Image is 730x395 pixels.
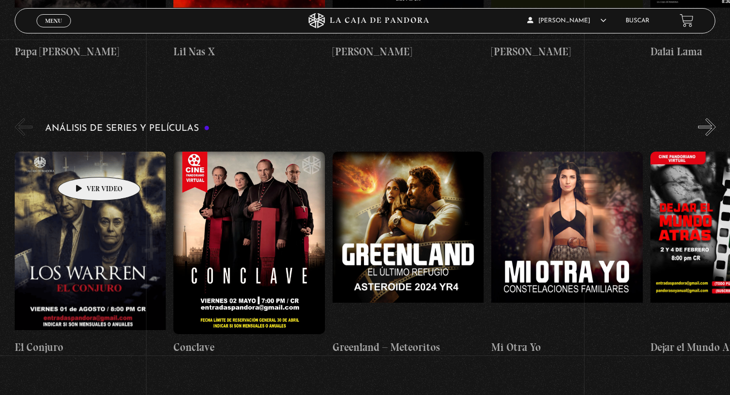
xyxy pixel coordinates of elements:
[698,118,716,136] button: Next
[333,143,484,363] a: Greenland – Meteoritos
[173,339,325,355] h4: Conclave
[491,339,643,355] h4: Mi Otra Yo
[491,44,643,60] h4: [PERSON_NAME]
[626,18,649,24] a: Buscar
[42,26,66,33] span: Cerrar
[15,339,166,355] h4: El Conjuro
[15,44,166,60] h4: Papa [PERSON_NAME]
[15,143,166,363] a: El Conjuro
[173,44,325,60] h4: Lil Nas X
[45,124,210,133] h3: Análisis de series y películas
[491,143,643,363] a: Mi Otra Yo
[45,18,62,24] span: Menu
[173,143,325,363] a: Conclave
[15,118,32,136] button: Previous
[333,339,484,355] h4: Greenland – Meteoritos
[527,18,606,24] span: [PERSON_NAME]
[680,14,693,27] a: View your shopping cart
[333,44,484,60] h4: [PERSON_NAME]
